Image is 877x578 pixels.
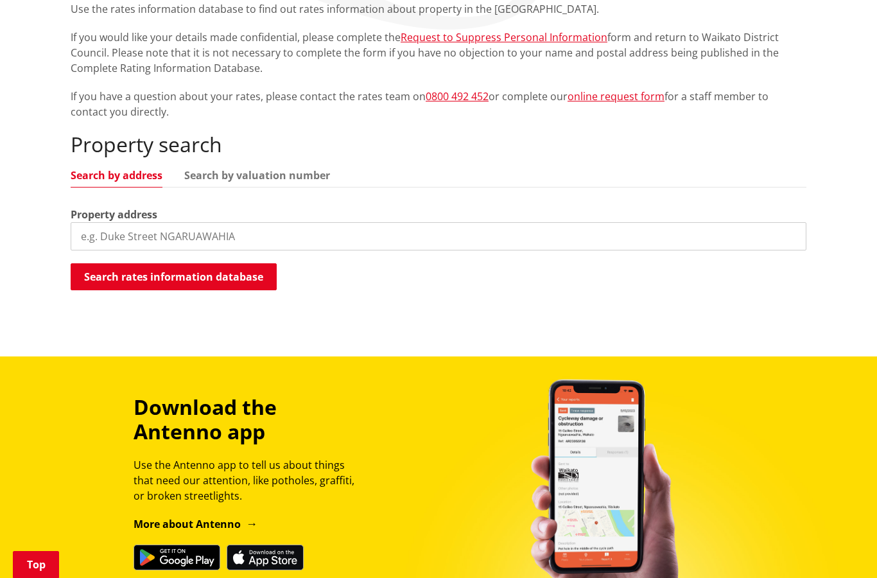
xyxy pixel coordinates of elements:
p: If you would like your details made confidential, please complete the form and return to Waikato ... [71,30,806,76]
h3: Download the Antenno app [134,395,366,444]
a: Search by valuation number [184,170,330,180]
label: Property address [71,207,157,222]
a: Search by address [71,170,162,180]
a: online request form [568,89,664,103]
p: Use the rates information database to find out rates information about property in the [GEOGRAPHI... [71,1,806,17]
img: Download on the App Store [227,545,304,570]
iframe: Messenger Launcher [818,524,864,570]
a: Request to Suppress Personal Information [401,30,607,44]
a: More about Antenno [134,517,257,531]
img: Get it on Google Play [134,545,220,570]
p: If you have a question about your rates, please contact the rates team on or complete our for a s... [71,89,806,119]
a: 0800 492 452 [426,89,489,103]
p: Use the Antenno app to tell us about things that need our attention, like potholes, graffiti, or ... [134,457,366,504]
a: Top [13,551,59,578]
button: Search rates information database [71,263,277,290]
input: e.g. Duke Street NGARUAWAHIA [71,222,806,250]
h2: Property search [71,132,806,157]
